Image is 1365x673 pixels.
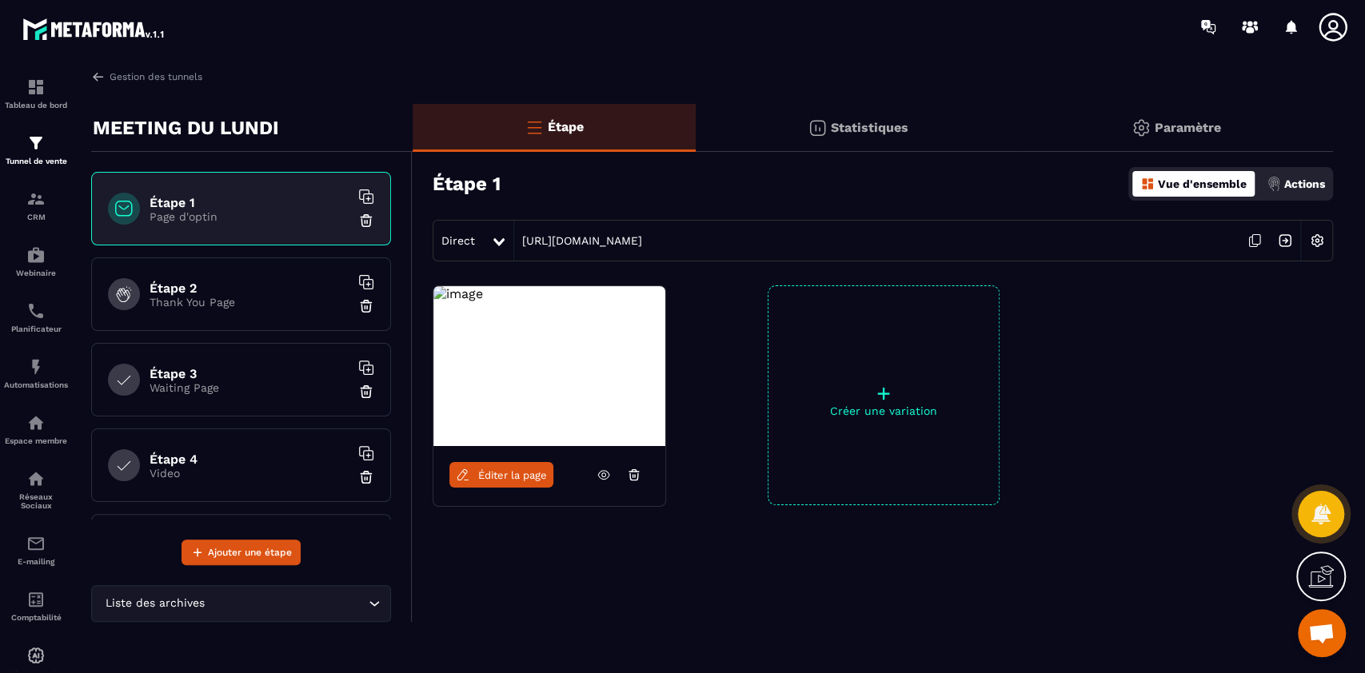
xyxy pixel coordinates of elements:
img: trash [358,469,374,485]
p: Étape [548,119,584,134]
div: Search for option [91,585,391,622]
p: Video [150,467,349,480]
span: Liste des archives [102,595,208,612]
span: Ajouter une étape [208,544,292,560]
p: Waiting Page [150,381,349,394]
h6: Étape 2 [150,281,349,296]
a: [URL][DOMAIN_NAME] [514,234,642,247]
img: setting-gr.5f69749f.svg [1132,118,1151,137]
img: automations [26,413,46,432]
img: arrow [91,70,106,84]
a: Gestion des tunnels [91,70,202,84]
h6: Étape 3 [150,366,349,381]
a: automationsautomationsWebinaire [4,233,68,289]
a: automationsautomationsEspace membre [4,401,68,457]
img: email [26,534,46,553]
img: social-network [26,469,46,488]
button: Ajouter une étape [182,540,301,565]
img: automations [26,357,46,376]
input: Search for option [208,595,365,612]
a: formationformationTunnel de vente [4,121,68,177]
img: formation [26,189,46,209]
p: Comptabilité [4,613,68,622]
a: Ouvrir le chat [1298,609,1346,657]
h3: Étape 1 [433,173,501,195]
a: formationformationTableau de bord [4,66,68,121]
img: actions.d6e523a2.png [1267,177,1281,191]
img: logo [22,14,166,43]
p: Réseaux Sociaux [4,492,68,510]
img: stats.20deebd0.svg [808,118,827,137]
img: trash [358,298,374,314]
p: Espace membre [4,436,68,445]
img: formation [26,78,46,97]
p: CRM [4,213,68,221]
img: automations [26,245,46,265]
p: Webinaire [4,269,68,277]
img: automations [26,646,46,665]
img: accountant [26,590,46,609]
img: arrow-next.bcc2205e.svg [1270,225,1300,256]
h6: Étape 1 [150,195,349,210]
p: Planificateur [4,325,68,333]
h6: Étape 4 [150,452,349,467]
img: setting-w.858f3a88.svg [1302,225,1332,256]
p: Actions [1284,177,1325,190]
p: Thank You Page [150,296,349,309]
a: automationsautomationsAutomatisations [4,345,68,401]
p: Page d'optin [150,210,349,223]
p: Tableau de bord [4,101,68,110]
a: accountantaccountantComptabilité [4,578,68,634]
a: emailemailE-mailing [4,522,68,578]
img: trash [358,384,374,400]
img: image [433,286,483,301]
p: + [768,382,999,404]
img: scheduler [26,301,46,321]
span: Éditer la page [478,469,547,481]
a: social-networksocial-networkRéseaux Sociaux [4,457,68,522]
p: Tunnel de vente [4,157,68,165]
a: schedulerschedulerPlanificateur [4,289,68,345]
p: Créer une variation [768,404,999,417]
p: Automatisations [4,380,68,389]
a: Éditer la page [449,462,553,488]
p: E-mailing [4,557,68,566]
img: dashboard-orange.40269519.svg [1140,177,1155,191]
p: Statistiques [831,120,908,135]
img: trash [358,213,374,229]
span: Direct [441,234,475,247]
p: Paramètre [1155,120,1221,135]
img: formation [26,133,46,153]
p: Vue d'ensemble [1158,177,1247,190]
p: MEETING DU LUNDI [93,112,279,144]
a: formationformationCRM [4,177,68,233]
img: bars-o.4a397970.svg [525,117,544,137]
